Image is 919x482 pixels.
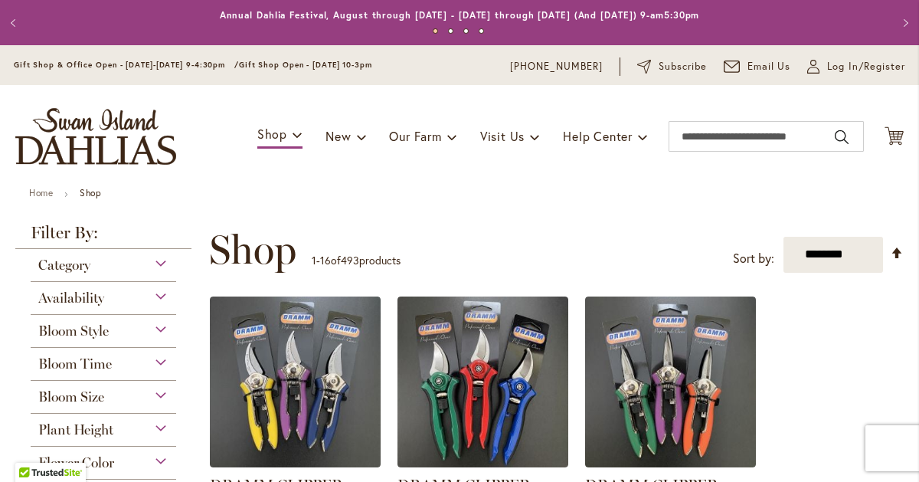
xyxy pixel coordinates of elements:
[397,456,568,471] a: DRAMM CLIPPER - Bypass Pruner
[724,59,791,74] a: Email Us
[325,128,351,144] span: New
[210,297,381,467] img: DRAMM CLIPPER - Compact Pruner
[210,456,381,471] a: DRAMM CLIPPER - Compact Pruner
[637,59,707,74] a: Subscribe
[15,108,176,165] a: store logo
[312,248,401,273] p: - of products
[209,227,296,273] span: Shop
[463,28,469,34] button: 3 of 4
[38,323,109,339] span: Bloom Style
[397,297,568,467] img: DRAMM CLIPPER - Bypass Pruner
[312,253,316,267] span: 1
[341,253,359,267] span: 493
[827,59,905,74] span: Log In/Register
[563,128,633,144] span: Help Center
[480,128,525,144] span: Visit Us
[585,297,756,467] img: DRAMM CLIPPER - Compact Shear
[448,28,453,34] button: 2 of 4
[239,60,372,70] span: Gift Shop Open - [DATE] 10-3pm
[38,257,90,274] span: Category
[510,59,603,74] a: [PHONE_NUMBER]
[389,128,441,144] span: Our Farm
[433,28,438,34] button: 1 of 4
[15,225,191,249] strong: Filter By:
[38,454,114,471] span: Flower Color
[659,59,707,74] span: Subscribe
[585,456,756,471] a: DRAMM CLIPPER - Compact Shear
[38,356,112,372] span: Bloom Time
[29,187,53,198] a: Home
[257,126,287,142] span: Shop
[14,60,239,70] span: Gift Shop & Office Open - [DATE]-[DATE] 9-4:30pm /
[747,59,791,74] span: Email Us
[320,253,331,267] span: 16
[38,290,104,307] span: Availability
[220,9,700,21] a: Annual Dahlia Festival, August through [DATE] - [DATE] through [DATE] (And [DATE]) 9-am5:30pm
[888,8,919,38] button: Next
[807,59,905,74] a: Log In/Register
[479,28,484,34] button: 4 of 4
[80,187,101,198] strong: Shop
[38,421,113,438] span: Plant Height
[733,244,774,273] label: Sort by:
[38,389,104,405] span: Bloom Size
